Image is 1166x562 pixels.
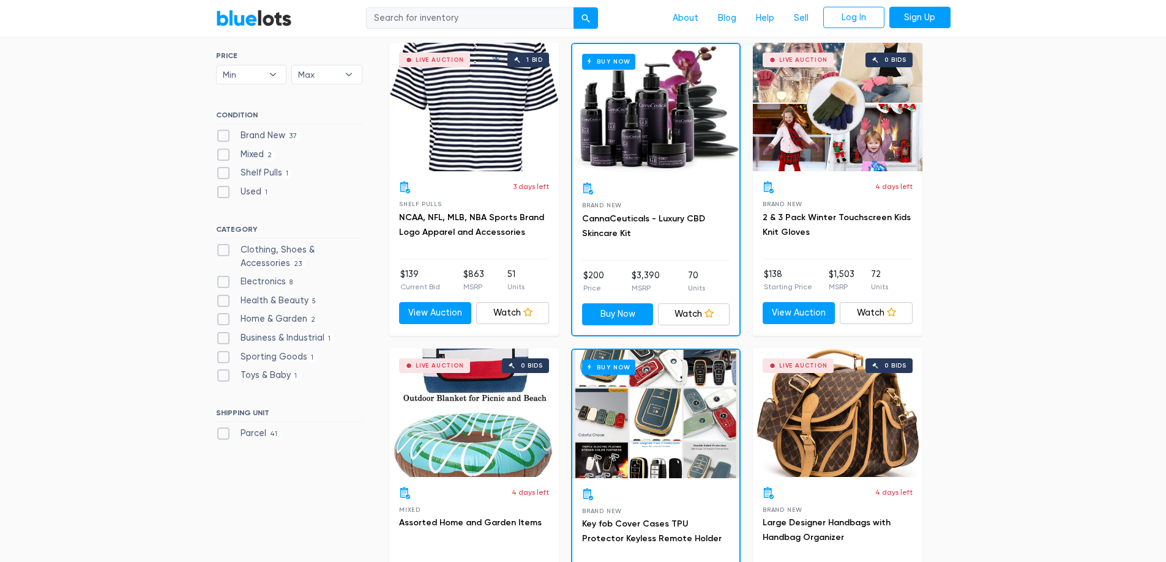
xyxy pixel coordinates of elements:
[582,202,622,209] span: Brand New
[223,65,263,84] span: Min
[582,519,722,544] a: Key fob Cover Cases TPU Protector Keyless Remote Holder
[763,212,911,237] a: 2 & 3 Pack Winter Touchscreen Kids Knit Gloves
[582,508,622,514] span: Brand New
[399,201,442,207] span: Shelf Pulls
[521,363,543,369] div: 0 bids
[264,150,276,160] span: 2
[507,281,525,292] p: Units
[871,281,888,292] p: Units
[282,169,293,179] span: 1
[416,57,464,63] div: Live Auction
[307,316,320,325] span: 2
[764,268,812,292] li: $138
[871,268,888,292] li: 72
[875,181,913,192] p: 4 days left
[285,131,301,141] span: 37
[829,281,854,292] p: MSRP
[753,349,922,477] a: Live Auction 0 bids
[216,148,276,161] label: Mixed
[216,9,292,27] a: BlueLots
[216,129,301,142] label: Brand New
[286,278,297,287] span: 8
[513,181,549,192] p: 3 days left
[572,44,739,172] a: Buy Now
[216,369,301,382] label: Toys & Baby
[688,283,705,294] p: Units
[840,302,913,324] a: Watch
[763,302,835,324] a: View Auction
[216,427,282,440] label: Parcel
[324,334,335,344] span: 1
[266,430,282,440] span: 41
[572,350,739,478] a: Buy Now
[463,268,484,292] li: $863
[216,312,320,326] label: Home & Garden
[216,111,362,124] h6: CONDITION
[582,54,635,69] h6: Buy Now
[463,281,484,292] p: MSRP
[216,243,362,270] label: Clothing, Shoes & Accessories
[582,213,705,238] a: CannaCeuticals - Luxury CBD Skincare Kit
[336,65,362,84] b: ▾
[663,7,708,30] a: About
[308,297,320,306] span: 5
[298,65,338,84] span: Max
[763,201,802,207] span: Brand New
[399,302,472,324] a: View Auction
[507,268,525,292] li: 51
[746,7,784,30] a: Help
[889,7,951,29] a: Sign Up
[400,281,440,292] p: Current Bid
[764,281,812,292] p: Starting Price
[884,57,906,63] div: 0 bids
[763,506,802,513] span: Brand New
[708,7,746,30] a: Blog
[399,517,542,528] a: Assorted Home and Garden Items
[290,259,306,269] span: 23
[389,43,559,171] a: Live Auction 1 bid
[216,166,293,180] label: Shelf Pulls
[512,487,549,498] p: 4 days left
[216,225,362,238] h6: CATEGORY
[763,517,891,542] a: Large Designer Handbags with Handbag Organizer
[582,303,654,325] a: Buy Now
[632,269,660,294] li: $3,390
[582,360,635,375] h6: Buy Now
[779,57,828,63] div: Live Auction
[583,269,604,294] li: $200
[216,294,320,308] label: Health & Beauty
[583,283,604,294] p: Price
[216,275,297,289] label: Electronics
[829,268,854,292] li: $1,503
[216,331,335,345] label: Business & Industrial
[366,7,574,29] input: Search for inventory
[216,185,272,199] label: Used
[261,188,272,198] span: 1
[400,268,440,292] li: $139
[632,283,660,294] p: MSRP
[307,353,318,363] span: 1
[753,43,922,171] a: Live Auction 0 bids
[399,506,420,513] span: Mixed
[658,303,730,325] a: Watch
[688,269,705,294] li: 70
[216,350,318,364] label: Sporting Goods
[216,409,362,422] h6: SHIPPING UNIT
[399,212,544,237] a: NCAA, NFL, MLB, NBA Sports Brand Logo Apparel and Accessories
[823,7,884,29] a: Log In
[784,7,818,30] a: Sell
[416,363,464,369] div: Live Auction
[216,51,362,60] h6: PRICE
[476,302,549,324] a: Watch
[260,65,286,84] b: ▾
[875,487,913,498] p: 4 days left
[526,57,543,63] div: 1 bid
[884,363,906,369] div: 0 bids
[779,363,828,369] div: Live Auction
[291,372,301,382] span: 1
[389,349,559,477] a: Live Auction 0 bids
